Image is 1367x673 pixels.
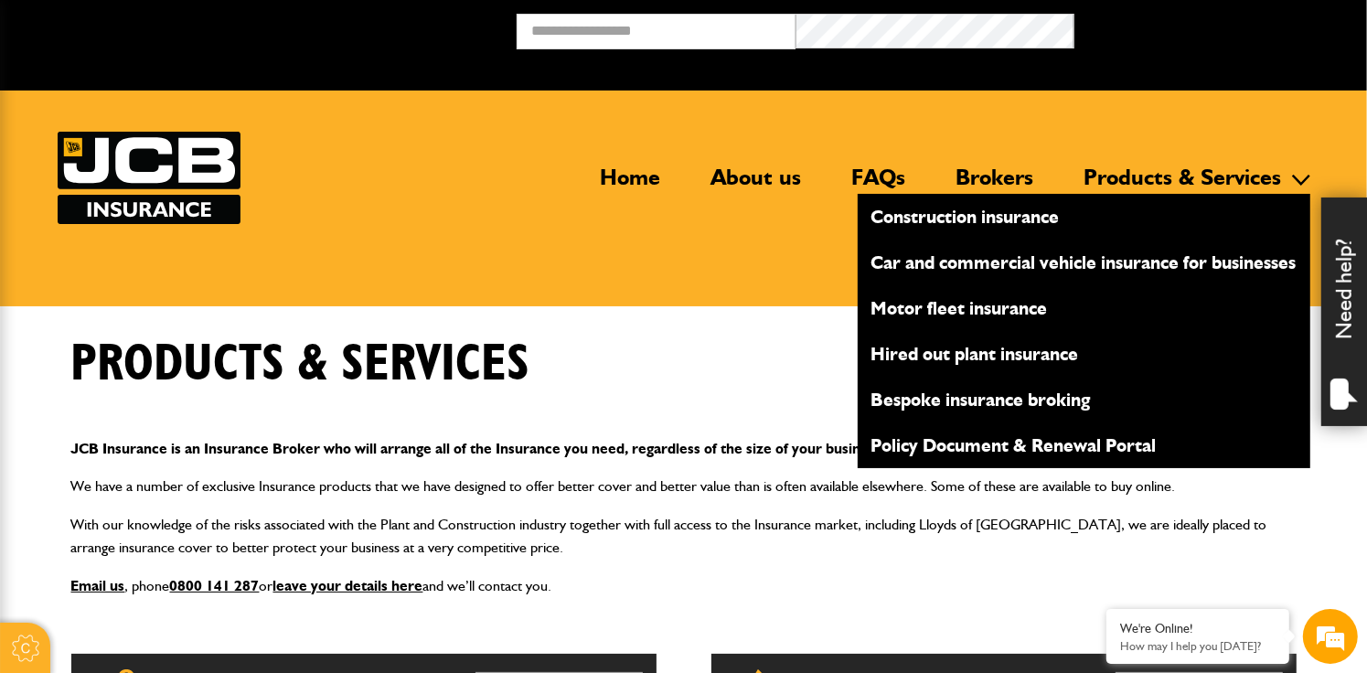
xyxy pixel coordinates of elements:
p: How may I help you today? [1120,639,1276,653]
a: Motor fleet insurance [858,293,1310,324]
p: With our knowledge of the risks associated with the Plant and Construction industry together with... [71,513,1297,560]
a: Construction insurance [858,201,1310,232]
a: About us [698,164,816,206]
a: Bespoke insurance broking [858,384,1310,415]
a: JCB Insurance Services [58,132,240,224]
a: Email us [71,577,125,594]
img: JCB Insurance Services logo [58,132,240,224]
a: FAQs [838,164,920,206]
a: Home [587,164,675,206]
a: Products & Services [1071,164,1296,206]
p: JCB Insurance is an Insurance Broker who will arrange all of the Insurance you need, regardless o... [71,437,1297,461]
button: Broker Login [1074,14,1353,42]
div: Need help? [1321,198,1367,426]
h1: Products & Services [71,334,530,395]
a: Hired out plant insurance [858,338,1310,369]
p: , phone or and we’ll contact you. [71,574,1297,598]
a: Brokers [943,164,1048,206]
p: We have a number of exclusive Insurance products that we have designed to offer better cover and ... [71,475,1297,498]
a: Policy Document & Renewal Portal [858,430,1310,461]
a: leave your details here [273,577,423,594]
a: 0800 141 287 [170,577,260,594]
a: Car and commercial vehicle insurance for businesses [858,247,1310,278]
div: We're Online! [1120,621,1276,636]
